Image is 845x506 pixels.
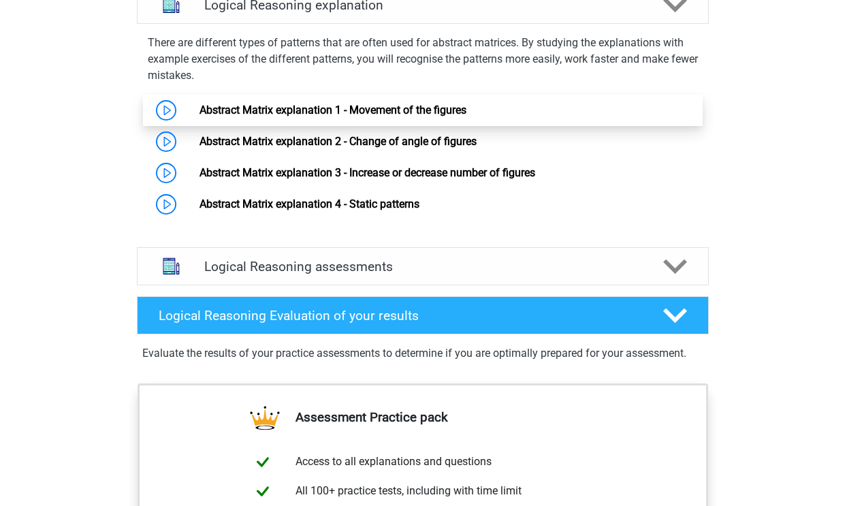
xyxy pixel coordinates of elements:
[154,249,189,283] img: logical reasoning assessments
[148,35,698,84] p: There are different types of patterns that are often used for abstract matrices. By studying the ...
[200,197,419,210] a: Abstract Matrix explanation 4 - Static patterns
[131,296,714,334] a: Logical Reasoning Evaluation of your results
[200,135,477,148] a: Abstract Matrix explanation 2 - Change of angle of figures
[204,259,641,274] h4: Logical Reasoning assessments
[131,247,714,285] a: assessments Logical Reasoning assessments
[142,345,703,362] p: Evaluate the results of your practice assessments to determine if you are optimally prepared for ...
[159,308,641,323] h4: Logical Reasoning Evaluation of your results
[200,166,535,179] a: Abstract Matrix explanation 3 - Increase or decrease number of figures
[200,104,466,116] a: Abstract Matrix explanation 1 - Movement of the figures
